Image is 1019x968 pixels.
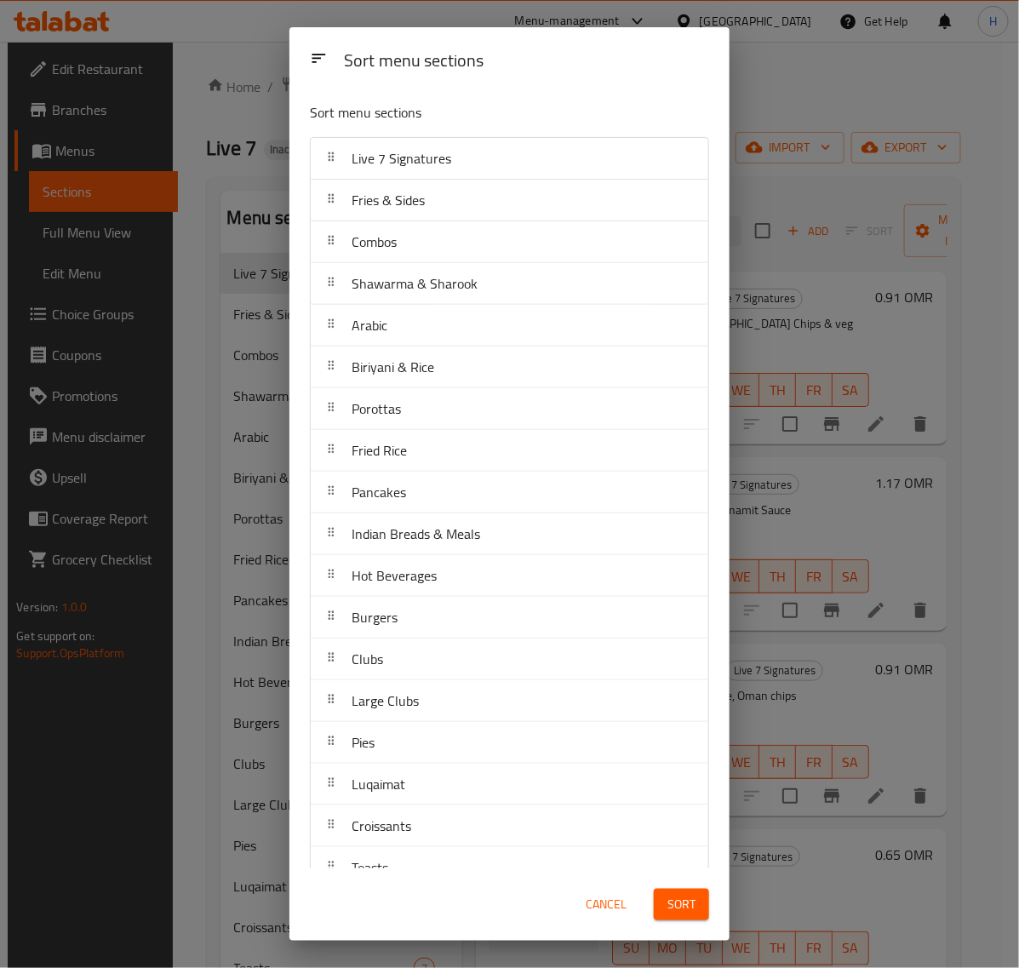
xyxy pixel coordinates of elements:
div: Croissants [311,805,708,847]
div: Pancakes [311,472,708,513]
span: Pancakes [352,479,406,505]
div: Fries & Sides [311,180,708,221]
div: Toasts [311,847,708,889]
div: Large Clubs [311,680,708,722]
span: Arabic [352,312,387,338]
p: Sort menu sections [310,102,627,123]
span: Porottas [352,396,401,421]
div: Shawarma & Sharook [311,263,708,305]
div: Arabic [311,305,708,347]
span: Fries & Sides [352,187,425,213]
span: Hot Beverages [352,563,437,588]
span: Croissants [352,813,411,839]
div: Luqaimat [311,764,708,805]
div: Sort menu sections [337,43,716,81]
span: Clubs [352,646,383,672]
div: Fried Rice [311,430,708,472]
div: Clubs [311,639,708,680]
div: Live 7 Signatures [311,138,708,180]
div: Hot Beverages [311,555,708,597]
span: Shawarma & Sharook [352,271,478,296]
span: Biriyani & Rice [352,354,434,380]
span: Fried Rice [352,438,407,463]
div: Porottas [311,388,708,430]
span: Sort [667,894,696,915]
span: Indian Breads & Meals [352,521,480,547]
span: Toasts [352,855,388,880]
span: Cancel [586,894,627,915]
button: Cancel [579,889,633,920]
span: Burgers [352,604,398,630]
div: Burgers [311,597,708,639]
div: Pies [311,722,708,764]
span: Combos [352,229,397,255]
div: Biriyani & Rice [311,347,708,388]
span: Live 7 Signatures [352,146,451,171]
span: Pies [352,730,375,755]
div: Indian Breads & Meals [311,513,708,555]
span: Large Clubs [352,688,419,713]
span: Luqaimat [352,771,405,797]
button: Sort [654,889,709,920]
div: Combos [311,221,708,263]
